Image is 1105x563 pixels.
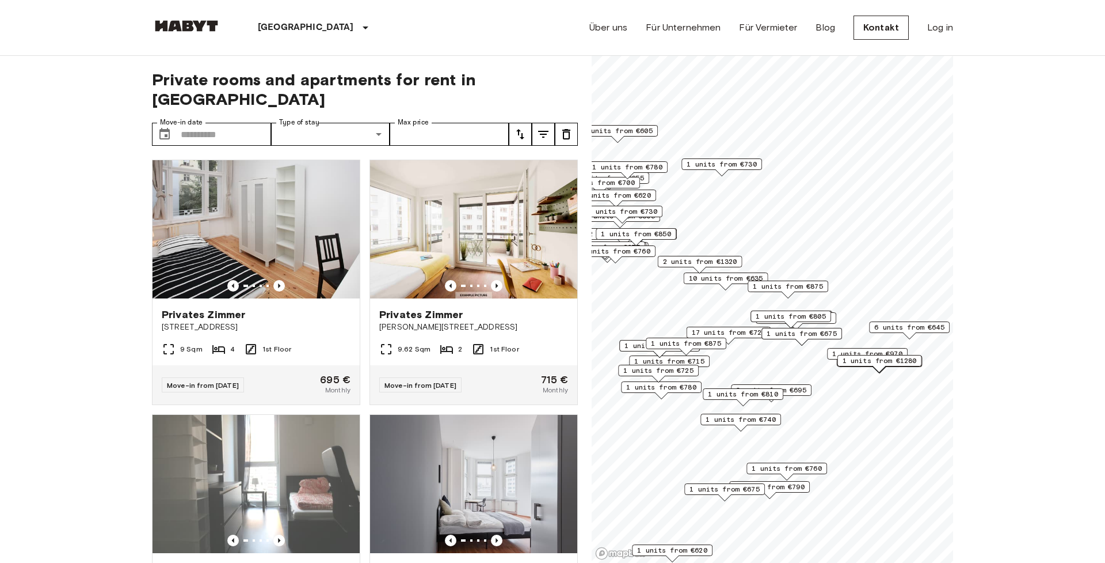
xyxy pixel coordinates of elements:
label: Type of stay [279,118,319,127]
span: 1 units from €805 [756,311,826,322]
span: 1 units from €780 [592,162,662,172]
span: Move-in from [DATE] [167,381,239,390]
span: 9.62 Sqm [398,344,430,354]
span: 1 units from €850 [601,229,671,239]
div: Map marker [827,348,908,366]
span: 695 € [320,375,350,385]
span: Monthly [325,385,350,395]
div: Map marker [761,328,842,346]
div: Map marker [869,322,950,339]
span: 9 Sqm [180,344,203,354]
span: 2 units from €695 [736,385,806,395]
a: Marketing picture of unit DE-01-232-03MPrevious imagePrevious imagePrivates Zimmer[STREET_ADDRESS... [152,160,360,405]
div: Map marker [658,256,742,274]
div: Map marker [746,463,827,481]
span: 1 units from €835 [624,341,695,351]
div: Map marker [582,206,662,224]
span: 1 units from €970 [832,349,902,359]
span: [PERSON_NAME][STREET_ADDRESS] [379,322,568,333]
div: Map marker [681,158,762,176]
div: Map marker [684,483,765,501]
span: Private rooms and apartments for rent in [GEOGRAPHIC_DATA] [152,70,578,109]
span: 1 units from €760 [752,463,822,474]
span: Monthly [543,385,568,395]
img: Marketing picture of unit DE-01-302-014-02 [153,415,360,553]
div: Map marker [750,311,831,328]
button: Previous image [273,535,285,546]
img: Marketing picture of unit DE-01-232-03M [153,160,360,298]
a: Für Vermieter [739,21,797,35]
span: 1 units from €740 [706,414,776,425]
button: Previous image [273,280,285,292]
div: Map marker [731,384,811,402]
span: 1 units from €620 [637,545,707,556]
a: Für Unternehmen [646,21,721,35]
span: [STREET_ADDRESS] [162,322,350,333]
div: Map marker [559,177,640,195]
div: Map marker [619,340,700,358]
span: 2 units from €1320 [663,256,737,267]
div: Map marker [618,365,699,383]
div: Map marker [729,481,810,499]
span: 1 units from €875 [753,281,823,292]
div: Map marker [576,190,656,207]
a: Log in [927,21,953,35]
button: Previous image [227,535,239,546]
span: 1 units from €715 [634,356,704,366]
span: 1 units from €810 [708,389,778,399]
button: Previous image [445,535,456,546]
div: Map marker [687,327,771,345]
span: 1 units from €675 [689,484,760,494]
span: 1 units from €700 [565,177,635,188]
button: Previous image [491,280,502,292]
span: 1 units from €710 [761,313,831,323]
a: Mapbox logo [595,547,646,560]
span: 1 units from €620 [581,190,651,201]
button: tune [555,123,578,146]
span: 1 units from €675 [767,328,837,339]
span: 1 units from €780 [626,382,696,392]
span: 1 units from €875 [651,338,721,349]
label: Move-in date [160,118,203,127]
span: 1st Floor [490,344,519,354]
div: Map marker [577,125,658,143]
span: 1st Floor [262,344,291,354]
button: tune [532,123,555,146]
div: Map marker [646,338,726,356]
button: Previous image [491,535,502,546]
span: 4 units from €605 [582,126,653,136]
span: 10 units from €635 [689,273,763,284]
label: Max price [398,118,429,127]
button: Choose date [153,123,176,146]
button: tune [509,123,532,146]
span: 6 units from €645 [874,322,944,332]
div: Map marker [596,228,676,246]
button: Previous image [445,280,456,292]
div: Map marker [837,355,922,373]
span: 1 units from €730 [687,159,757,169]
p: [GEOGRAPHIC_DATA] [258,21,354,35]
a: Blog [816,21,835,35]
div: Map marker [748,281,828,298]
div: Map marker [838,356,923,373]
span: Move-in from [DATE] [384,381,456,390]
div: Map marker [684,273,768,290]
div: Map marker [575,245,656,263]
span: 4 [230,344,235,354]
a: Kontakt [853,16,909,40]
div: Map marker [703,388,783,406]
span: 1 units from €1280 [843,356,917,366]
div: Map marker [587,161,668,179]
a: Marketing picture of unit DE-01-09-004-01QPrevious imagePrevious imagePrivates Zimmer[PERSON_NAME... [369,160,578,405]
span: 1 units from €725 [623,365,694,376]
button: Previous image [227,280,239,292]
img: Marketing picture of unit DE-01-047-05H [370,415,577,553]
span: 1 units from €730 [587,206,657,217]
img: Marketing picture of unit DE-01-09-004-01Q [370,160,577,298]
span: 1 units from €790 [734,482,805,492]
span: Privates Zimmer [379,308,463,322]
div: Map marker [700,414,781,432]
div: Map marker [621,381,702,399]
span: 2 [458,344,462,354]
span: 17 units from €720 [692,327,766,338]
